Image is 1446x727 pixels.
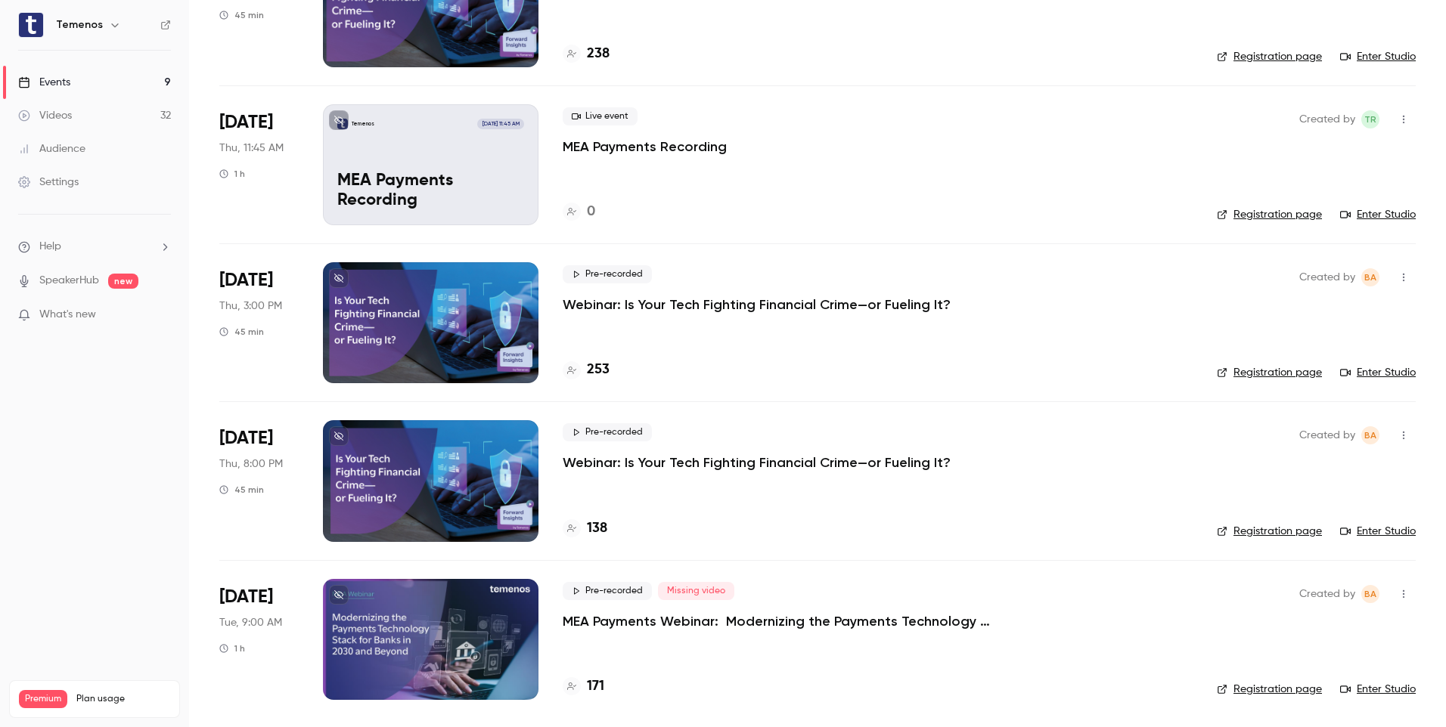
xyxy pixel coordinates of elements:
[219,299,282,314] span: Thu, 3:00 PM
[1340,682,1416,697] a: Enter Studio
[219,456,283,472] span: Thu, 8:00 PM
[108,274,138,289] span: new
[563,612,1016,630] a: MEA Payments Webinar: Modernizing the Payments Technology Stack for Banks in [DATE] and Beyond
[658,582,734,600] span: Missing video
[1217,49,1322,64] a: Registration page
[219,141,284,156] span: Thu, 11:45 AM
[1299,268,1355,286] span: Created by
[1361,110,1379,128] span: Terniell Ramlah
[563,453,951,472] a: Webinar: Is Your Tech Fighting Financial Crime—or Fueling It?
[1340,207,1416,222] a: Enter Studio
[477,119,523,129] span: [DATE] 11:45 AM
[39,239,61,255] span: Help
[219,104,299,225] div: Sep 25 Thu, 11:45 AM (Africa/Johannesburg)
[219,268,273,292] span: [DATE]
[1340,365,1416,380] a: Enter Studio
[1361,585,1379,603] span: Balamurugan Arunachalam
[587,44,610,64] h4: 238
[1217,524,1322,539] a: Registration page
[153,308,171,322] iframe: Noticeable Trigger
[337,172,524,211] p: MEA Payments Recording
[18,239,171,255] li: help-dropdown-opener
[587,676,604,697] h4: 171
[1340,524,1416,539] a: Enter Studio
[587,518,607,539] h4: 138
[1361,268,1379,286] span: Balamurugan Arunachalam
[76,693,170,705] span: Plan usage
[18,108,72,123] div: Videos
[1299,110,1355,128] span: Created by
[1340,49,1416,64] a: Enter Studio
[352,120,374,128] p: Temenos
[219,579,299,700] div: Sep 30 Tue, 11:00 AM (Asia/Dubai)
[39,307,96,323] span: What's new
[219,9,264,21] div: 45 min
[1299,426,1355,444] span: Created by
[19,690,67,708] span: Premium
[219,615,282,630] span: Tue, 9:00 AM
[1217,682,1322,697] a: Registration page
[219,642,245,654] div: 1 h
[56,17,103,32] h6: Temenos
[563,44,610,64] a: 238
[1217,207,1322,222] a: Registration page
[1299,585,1355,603] span: Created by
[19,13,43,37] img: Temenos
[587,360,610,380] h4: 253
[563,518,607,539] a: 138
[1364,268,1376,286] span: BA
[563,360,610,380] a: 253
[1364,585,1376,603] span: BA
[563,582,652,600] span: Pre-recorded
[219,110,273,135] span: [DATE]
[563,202,595,222] a: 0
[563,138,727,156] a: MEA Payments Recording
[1364,426,1376,444] span: BA
[219,262,299,383] div: Sep 25 Thu, 2:00 PM (Europe/London)
[563,676,604,697] a: 171
[563,107,638,125] span: Live event
[219,585,273,609] span: [DATE]
[323,104,538,225] a: MEA Payments Recording Temenos[DATE] 11:45 AMMEA Payments Recording
[18,141,85,156] div: Audience
[563,423,652,441] span: Pre-recorded
[18,175,79,190] div: Settings
[1217,365,1322,380] a: Registration page
[219,420,299,541] div: Sep 25 Thu, 2:00 PM (America/New York)
[219,484,264,496] div: 45 min
[1364,110,1376,128] span: TR
[219,426,273,450] span: [DATE]
[219,168,245,180] div: 1 h
[587,202,595,222] h4: 0
[563,295,951,314] a: Webinar: Is Your Tech Fighting Financial Crime—or Fueling It?
[563,265,652,283] span: Pre-recorded
[1361,426,1379,444] span: Balamurugan Arunachalam
[39,273,99,289] a: SpeakerHub
[18,75,70,90] div: Events
[219,326,264,338] div: 45 min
